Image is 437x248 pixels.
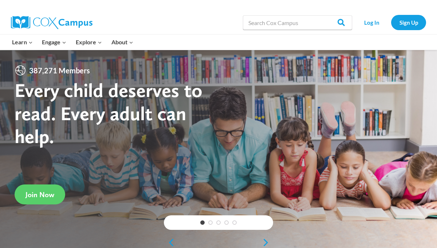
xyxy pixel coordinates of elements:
[356,15,387,30] a: Log In
[208,220,213,225] a: 2
[262,238,273,247] a: next
[25,190,54,199] span: Join Now
[232,220,237,225] a: 5
[391,15,426,30] a: Sign Up
[11,16,92,29] img: Cox Campus
[12,37,33,47] span: Learn
[76,37,102,47] span: Explore
[356,15,426,30] nav: Secondary Navigation
[243,15,352,30] input: Search Cox Campus
[216,220,221,225] a: 3
[224,220,229,225] a: 4
[200,220,205,225] a: 1
[7,34,138,50] nav: Primary Navigation
[164,238,175,247] a: previous
[15,184,65,204] a: Join Now
[111,37,133,47] span: About
[26,65,93,76] span: 387,271 Members
[42,37,66,47] span: Engage
[15,78,202,148] strong: Every child deserves to read. Every adult can help.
